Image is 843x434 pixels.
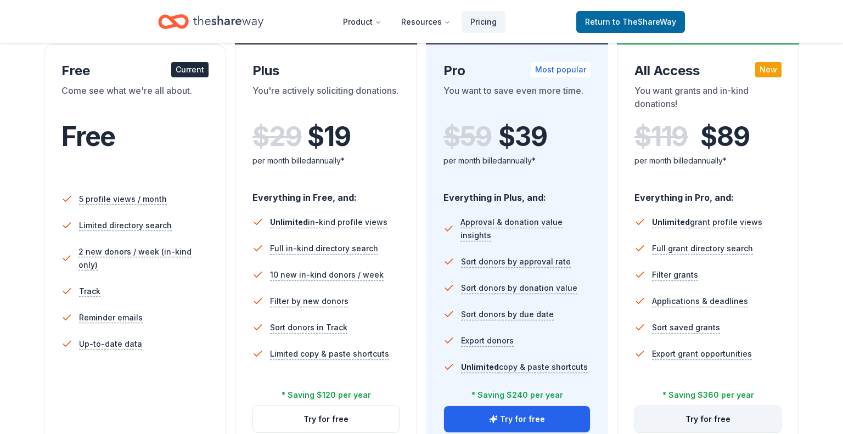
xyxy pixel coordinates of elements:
nav: Main [334,9,505,35]
span: Up-to-date data [79,337,142,351]
span: 10 new in-kind donors / week [270,268,384,281]
span: Unlimited [652,217,690,227]
span: Approval & donation value insights [460,216,591,242]
span: Reminder emails [79,311,143,324]
div: Plus [252,62,400,80]
span: Limited copy & paste shortcuts [270,347,389,360]
div: per month billed annually* [252,154,400,167]
button: Try for free [253,406,399,432]
span: Applications & deadlines [652,295,748,308]
div: You want grants and in-kind donations! [634,84,782,115]
a: Home [158,9,263,35]
span: Full grant directory search [652,242,753,255]
span: Export donors [461,334,514,347]
div: * Saving $120 per year [282,388,371,402]
div: You're actively soliciting donations. [252,84,400,115]
span: Sort donors by approval rate [461,255,571,268]
a: Pricing [462,11,505,33]
button: Product [334,11,390,33]
span: Track [79,285,100,298]
button: Try for free [444,406,590,432]
button: Resources [392,11,459,33]
button: Try for free [635,406,781,432]
span: Unlimited [461,362,499,371]
div: Current [171,62,209,77]
span: in-kind profile views [270,217,387,227]
span: copy & paste shortcuts [461,362,588,371]
div: Everything in Plus, and: [443,182,591,205]
span: Sort donors by donation value [461,281,577,295]
span: Filter grants [652,268,698,281]
div: Come see what we're all about. [61,84,209,115]
span: Export grant opportunities [652,347,752,360]
div: Everything in Free, and: [252,182,400,205]
div: * Saving $240 per year [471,388,563,402]
div: Everything in Pro, and: [634,182,782,205]
a: Returnto TheShareWay [576,11,685,33]
div: Pro [443,62,591,80]
div: Free [61,62,209,80]
span: Filter by new donors [270,295,349,308]
div: Most popular [531,62,591,77]
span: Sort donors in Track [270,321,347,334]
span: $ 39 [498,121,547,152]
div: per month billed annually* [634,154,782,167]
div: * Saving $360 per year [662,388,754,402]
span: Sort saved grants [652,321,720,334]
span: to TheShareWay [612,17,676,26]
span: grant profile views [652,217,762,227]
span: 5 profile views / month [79,193,167,206]
span: $ 89 [700,121,749,152]
span: Sort donors by due date [461,308,554,321]
span: Limited directory search [79,219,172,232]
span: $ 19 [307,121,350,152]
span: Full in-kind directory search [270,242,378,255]
span: 2 new donors / week (in-kind only) [78,245,209,272]
span: Unlimited [270,217,308,227]
div: You want to save even more time. [443,84,591,115]
div: per month billed annually* [443,154,591,167]
div: All Access [634,62,782,80]
div: New [755,62,782,77]
span: Free [61,120,115,153]
span: Return [585,15,676,29]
